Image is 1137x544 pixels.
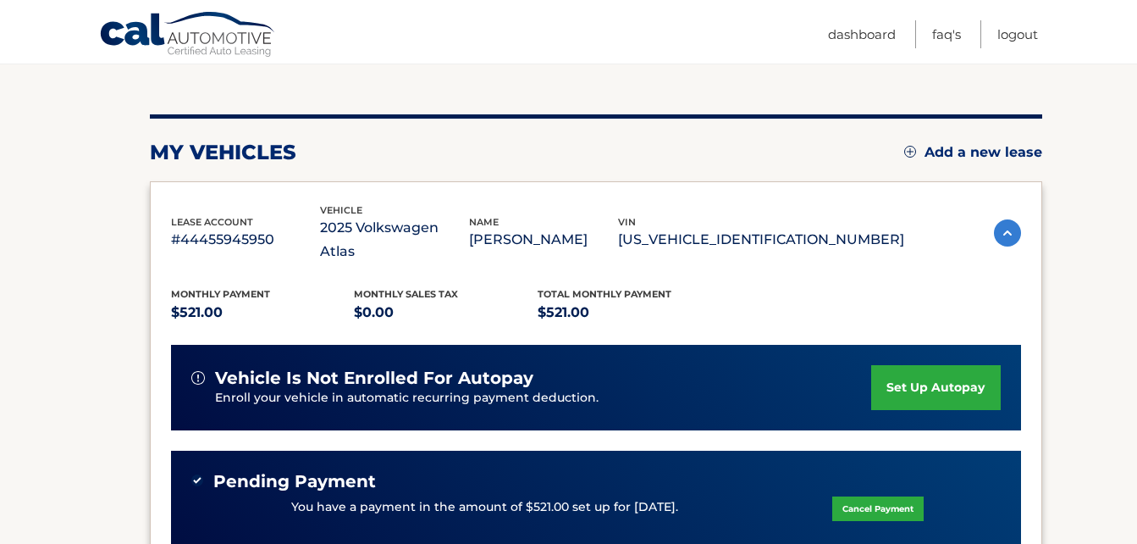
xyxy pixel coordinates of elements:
[99,11,277,60] a: Cal Automotive
[994,219,1021,247] img: accordion-active.svg
[469,228,618,252] p: [PERSON_NAME]
[904,144,1042,161] a: Add a new lease
[932,20,961,48] a: FAQ's
[828,20,896,48] a: Dashboard
[171,301,355,325] p: $521.00
[997,20,1038,48] a: Logout
[354,288,458,300] span: Monthly sales Tax
[320,204,362,216] span: vehicle
[191,475,203,486] img: check-green.svg
[171,288,270,300] span: Monthly Payment
[354,301,538,325] p: $0.00
[291,498,678,517] p: You have a payment in the amount of $521.00 set up for [DATE].
[215,368,533,389] span: vehicle is not enrolled for autopay
[538,301,721,325] p: $521.00
[215,389,872,408] p: Enroll your vehicle in automatic recurring payment deduction.
[320,216,469,264] p: 2025 Volkswagen Atlas
[904,146,916,158] img: add.svg
[538,288,671,300] span: Total Monthly Payment
[213,471,376,492] span: Pending Payment
[171,216,253,228] span: lease account
[618,228,904,252] p: [US_VEHICLE_IDENTIFICATION_NUMBER]
[150,140,296,165] h2: my vehicles
[171,228,320,252] p: #44455945950
[871,365,1000,410] a: set up autopay
[618,216,636,228] span: vin
[469,216,499,228] span: name
[191,371,205,385] img: alert-white.svg
[832,497,924,521] a: Cancel Payment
